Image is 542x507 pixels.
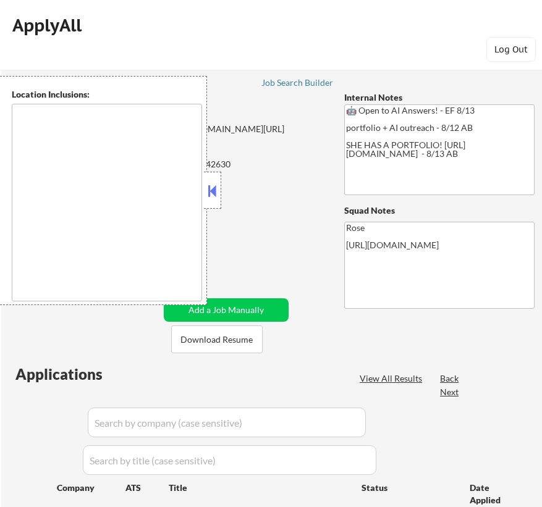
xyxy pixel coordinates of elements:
input: Search by company (case sensitive) [88,408,366,437]
div: Applications [15,367,138,382]
input: Search by title (case sensitive) [83,445,376,475]
div: Job Search Builder [261,78,334,87]
div: View All Results [360,372,426,385]
div: Status [362,476,452,498]
button: Add a Job Manually [164,298,289,322]
div: Back [440,372,460,385]
button: Download Resume [171,325,263,353]
div: ApplyAll [12,15,85,36]
div: Squad Notes [344,204,535,217]
div: Location Inclusions: [12,88,202,101]
div: ATS [125,482,169,494]
div: Title [169,482,350,494]
a: [DOMAIN_NAME][URL] [192,124,284,134]
div: Internal Notes [344,91,535,104]
div: 4403642630 [153,158,328,170]
div: Next [440,386,460,398]
button: Log Out [486,37,536,62]
div: Company [57,482,125,494]
div: Date Applied [470,482,516,506]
